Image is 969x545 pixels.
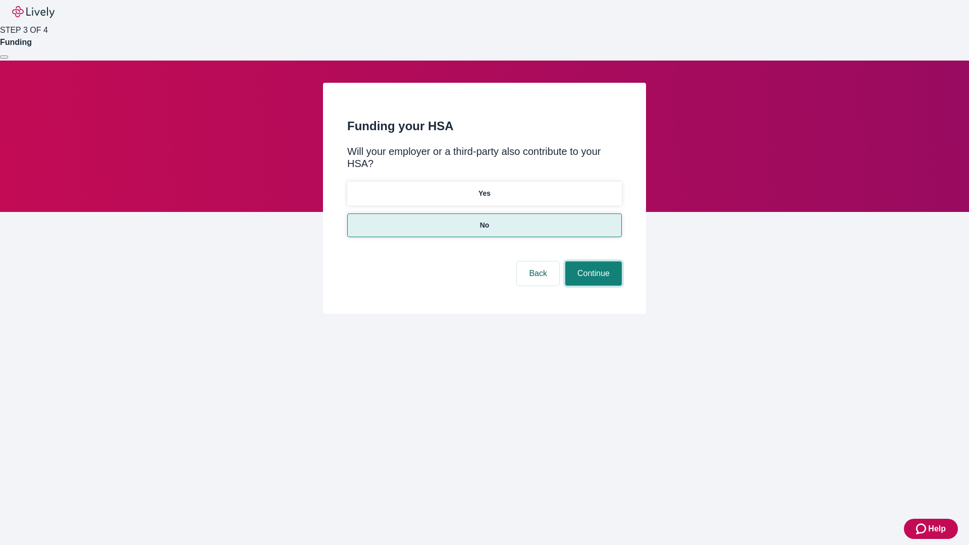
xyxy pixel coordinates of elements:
[347,145,622,170] div: Will your employer or a third-party also contribute to your HSA?
[347,182,622,205] button: Yes
[347,213,622,237] button: No
[916,523,928,535] svg: Zendesk support icon
[517,261,559,286] button: Back
[904,519,958,539] button: Zendesk support iconHelp
[12,6,55,18] img: Lively
[480,220,490,231] p: No
[565,261,622,286] button: Continue
[347,117,622,135] h2: Funding your HSA
[928,523,946,535] span: Help
[478,188,491,199] p: Yes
